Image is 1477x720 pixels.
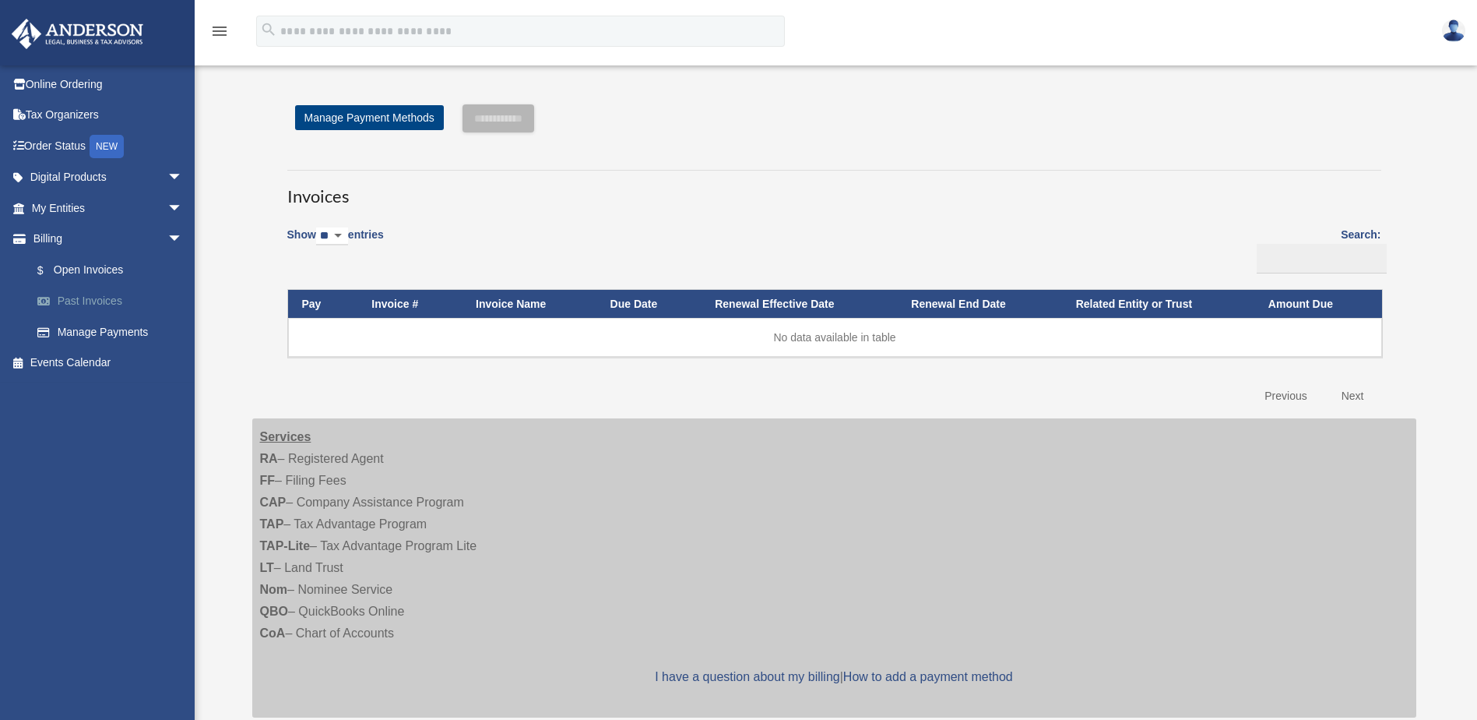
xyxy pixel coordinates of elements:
[260,626,286,640] strong: CoA
[260,561,274,574] strong: LT
[295,105,444,130] a: Manage Payment Methods
[11,69,206,100] a: Online Ordering
[1253,380,1318,412] a: Previous
[260,21,277,38] i: search
[287,225,384,261] label: Show entries
[11,348,206,379] a: Events Calendar
[596,290,702,319] th: Due Date: activate to sort column ascending
[316,228,348,245] select: Showentries
[260,517,284,531] strong: TAP
[46,261,54,281] span: $
[1251,225,1381,274] label: Search:
[22,254,199,286] a: $Open Invoices
[462,290,596,319] th: Invoice Name: activate to sort column ascending
[167,192,199,224] span: arrow_drop_down
[11,100,206,131] a: Tax Organizers
[167,224,199,256] span: arrow_drop_down
[11,130,206,162] a: Order StatusNEW
[260,452,278,465] strong: RA
[1442,19,1465,42] img: User Pic
[260,474,276,487] strong: FF
[7,19,148,49] img: Anderson Advisors Platinum Portal
[357,290,462,319] th: Invoice #: activate to sort column ascending
[260,539,311,552] strong: TAP-Lite
[11,162,206,193] a: Digital Productsarrow_drop_down
[167,162,199,194] span: arrow_drop_down
[11,224,206,255] a: Billingarrow_drop_down
[260,583,288,596] strong: Nom
[1254,290,1382,319] th: Amount Due: activate to sort column ascending
[260,666,1408,688] p: |
[897,290,1061,319] th: Renewal End Date: activate to sort column ascending
[11,192,206,224] a: My Entitiesarrow_drop_down
[1257,244,1387,274] input: Search:
[655,670,839,683] a: I have a question about my billing
[22,316,206,348] a: Manage Payments
[1062,290,1254,319] th: Related Entity or Trust: activate to sort column ascending
[90,135,124,158] div: NEW
[287,170,1381,209] h3: Invoices
[701,290,897,319] th: Renewal Effective Date: activate to sort column ascending
[22,286,206,317] a: Past Invoices
[260,496,287,509] strong: CAP
[843,670,1013,683] a: How to add a payment method
[288,318,1382,357] td: No data available in table
[260,430,311,443] strong: Services
[210,22,229,41] i: menu
[260,605,288,618] strong: QBO
[210,27,229,41] a: menu
[1330,380,1376,412] a: Next
[288,290,358,319] th: Pay: activate to sort column descending
[252,418,1416,718] div: – Registered Agent – Filing Fees – Company Assistance Program – Tax Advantage Program – Tax Advan...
